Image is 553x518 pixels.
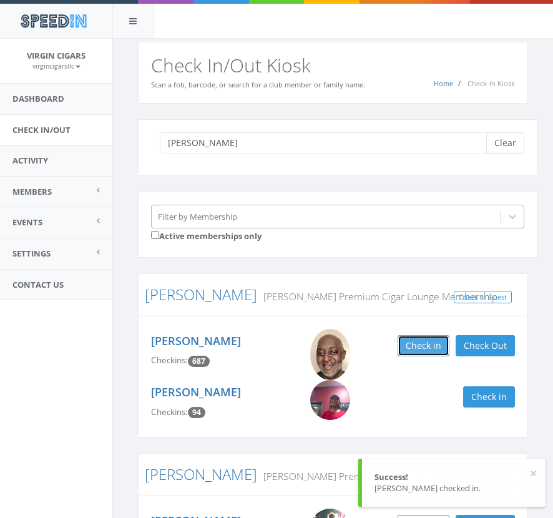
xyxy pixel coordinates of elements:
[188,356,210,367] span: Checkin count
[530,467,537,480] button: ×
[257,290,497,303] small: [PERSON_NAME] Premium Cigar Lounge Membership
[188,407,205,418] span: Checkin count
[486,132,524,154] button: Clear
[12,279,64,290] span: Contact Us
[160,132,496,154] input: Search a name to check in
[32,60,81,71] a: virgincigarsllc
[32,62,81,71] small: virgincigarsllc
[257,469,497,483] small: [PERSON_NAME] Premium Cigar Lounge Membership
[145,464,257,484] a: [PERSON_NAME]
[14,9,92,32] img: speedin_logo.png
[151,231,159,239] input: Active memberships only
[434,79,453,88] a: Home
[27,50,86,61] span: Virgin Cigars
[310,380,350,420] img: Catherine_Edmonds.png
[374,482,533,494] div: [PERSON_NAME] checked in.
[398,335,449,356] button: Check in
[12,186,52,197] span: Members
[151,406,188,418] span: Checkins:
[374,471,533,483] div: Success!
[454,291,512,304] a: Check In Guest
[151,384,241,399] a: [PERSON_NAME]
[151,80,365,89] small: Scan a fob, barcode, or search for a club member or family name.
[456,335,515,356] button: Check Out
[151,354,188,366] span: Checkins:
[151,228,262,242] label: Active memberships only
[12,217,42,228] span: Events
[151,333,241,348] a: [PERSON_NAME]
[145,284,257,305] a: [PERSON_NAME]
[158,210,237,222] div: Filter by Membership
[12,248,51,259] span: Settings
[467,79,515,88] span: Check-In Kiosk
[151,55,515,76] h2: Check In/Out Kiosk
[463,386,515,408] button: Check in
[310,329,350,380] img: Erroll_Reese.png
